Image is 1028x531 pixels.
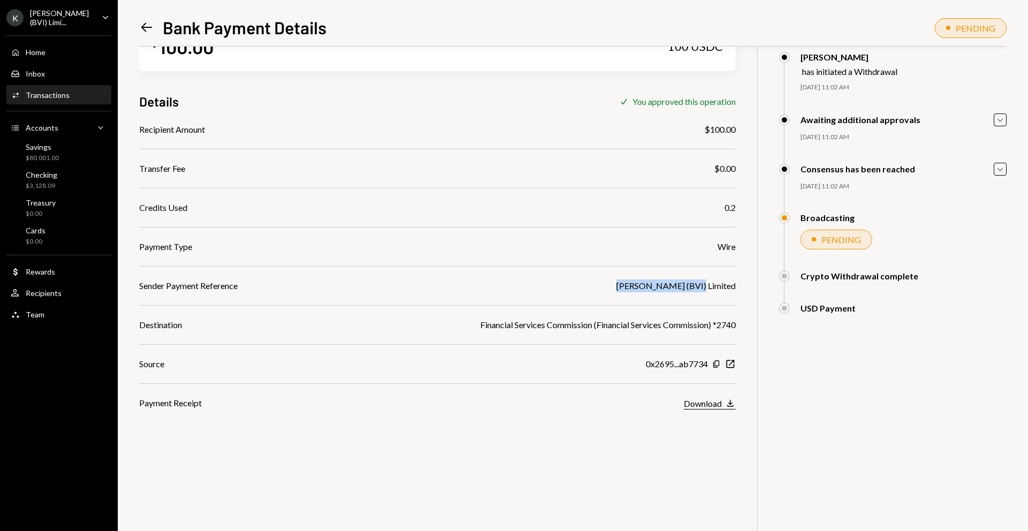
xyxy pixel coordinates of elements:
[800,133,1007,142] div: [DATE] 11:02 AM
[139,93,179,110] h3: Details
[800,83,1007,92] div: [DATE] 11:02 AM
[6,139,111,165] a: Savings$80,001.00
[616,279,736,292] div: [PERSON_NAME] (BVI) Limited
[6,167,111,193] a: Checking$3,128.09
[800,213,855,223] div: Broadcasting
[821,234,861,245] div: PENDING
[139,240,192,253] div: Payment Type
[800,271,918,281] div: Crypto Withdrawal complete
[480,318,736,331] div: Financial Services Commission (Financial Services Commission) *2740
[724,201,736,214] div: 0.2
[139,162,185,175] div: Transfer Fee
[800,115,920,125] div: Awaiting additional approvals
[800,182,1007,191] div: [DATE] 11:02 AM
[632,96,736,107] div: You approved this operation
[26,226,46,235] div: Cards
[6,305,111,324] a: Team
[6,64,111,83] a: Inbox
[26,267,55,276] div: Rewards
[717,240,736,253] div: Wire
[6,118,111,137] a: Accounts
[800,303,856,313] div: USD Payment
[139,397,202,409] div: Payment Receipt
[26,209,56,218] div: $0.00
[26,48,46,57] div: Home
[139,318,182,331] div: Destination
[26,154,59,163] div: $80,001.00
[684,398,736,409] button: Download
[30,9,93,27] div: [PERSON_NAME] (BVI) Limi...
[26,69,45,78] div: Inbox
[163,17,327,38] h1: Bank Payment Details
[705,123,736,136] div: $100.00
[6,223,111,248] a: Cards$0.00
[802,66,897,77] div: has initiated a Withdrawal
[139,123,205,136] div: Recipient Amount
[6,195,111,221] a: Treasury$0.00
[26,123,58,132] div: Accounts
[139,201,187,214] div: Credits Used
[26,170,57,179] div: Checking
[26,181,57,191] div: $3,128.09
[139,279,238,292] div: Sender Payment Reference
[956,23,995,33] div: PENDING
[646,358,708,370] div: 0x2695...ab7734
[6,283,111,302] a: Recipients
[26,142,59,151] div: Savings
[6,42,111,62] a: Home
[6,85,111,104] a: Transactions
[714,162,736,175] div: $0.00
[6,9,24,26] div: K
[26,310,44,319] div: Team
[26,289,62,298] div: Recipients
[26,237,46,246] div: $0.00
[6,262,111,281] a: Rewards
[800,52,897,62] div: [PERSON_NAME]
[26,198,56,207] div: Treasury
[684,398,722,408] div: Download
[139,358,164,370] div: Source
[26,90,70,100] div: Transactions
[800,164,915,174] div: Consensus has been reached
